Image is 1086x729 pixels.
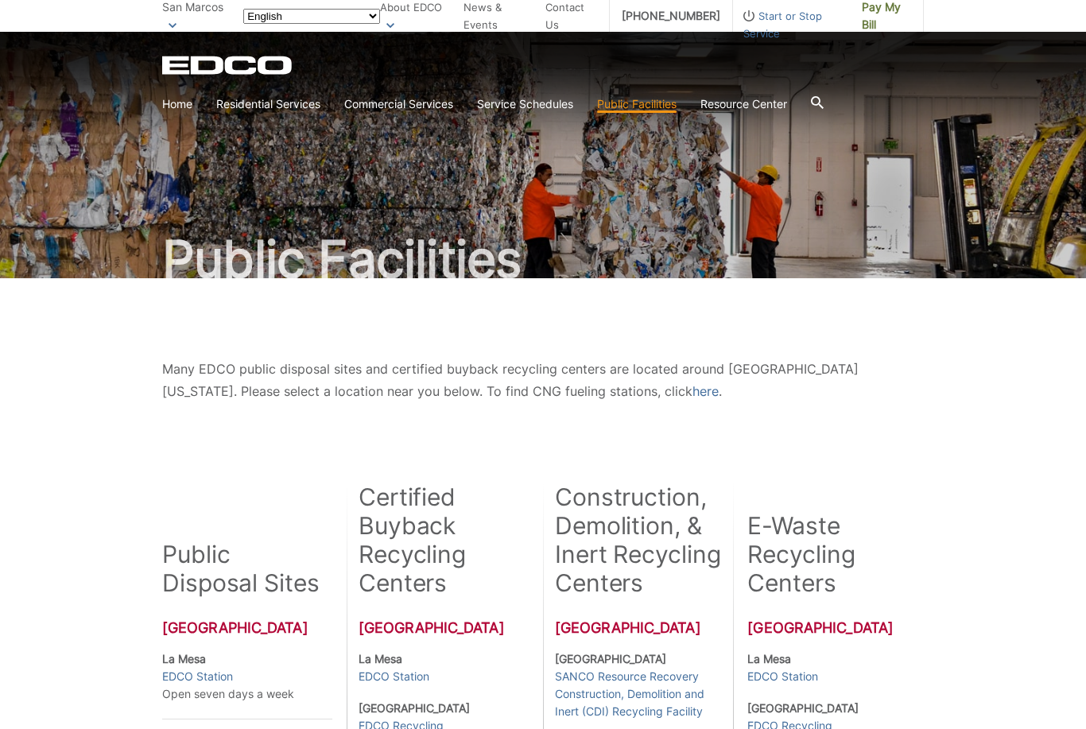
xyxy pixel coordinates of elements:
strong: [GEOGRAPHIC_DATA] [555,652,666,665]
h3: [GEOGRAPHIC_DATA] [359,619,519,637]
a: EDCO Station [162,668,233,685]
h3: [GEOGRAPHIC_DATA] [747,619,923,637]
strong: La Mesa [162,652,206,665]
strong: [GEOGRAPHIC_DATA] [359,701,470,715]
a: Public Facilities [597,95,677,113]
a: EDCD logo. Return to the homepage. [162,56,294,75]
a: here [692,380,719,402]
a: Service Schedules [477,95,573,113]
h2: E-Waste Recycling Centers [747,511,923,597]
strong: La Mesa [359,652,402,665]
h3: [GEOGRAPHIC_DATA] [555,619,721,637]
a: Residential Services [216,95,320,113]
span: Many EDCO public disposal sites and certified buyback recycling centers are located around [GEOGR... [162,361,859,399]
p: Open seven days a week [162,650,332,703]
h1: Public Facilities [162,234,924,285]
a: EDCO Station [747,668,818,685]
a: EDCO Station [359,668,429,685]
a: Home [162,95,192,113]
h2: Certified Buyback Recycling Centers [359,483,519,597]
a: SANCO Resource Recovery Construction, Demolition and Inert (CDI) Recycling Facility [555,668,721,720]
a: Resource Center [700,95,787,113]
strong: [GEOGRAPHIC_DATA] [747,701,859,715]
select: Select a language [243,9,380,24]
h2: Construction, Demolition, & Inert Recycling Centers [555,483,721,597]
a: Commercial Services [344,95,453,113]
h3: [GEOGRAPHIC_DATA] [162,619,332,637]
strong: La Mesa [747,652,791,665]
h2: Public Disposal Sites [162,540,320,597]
